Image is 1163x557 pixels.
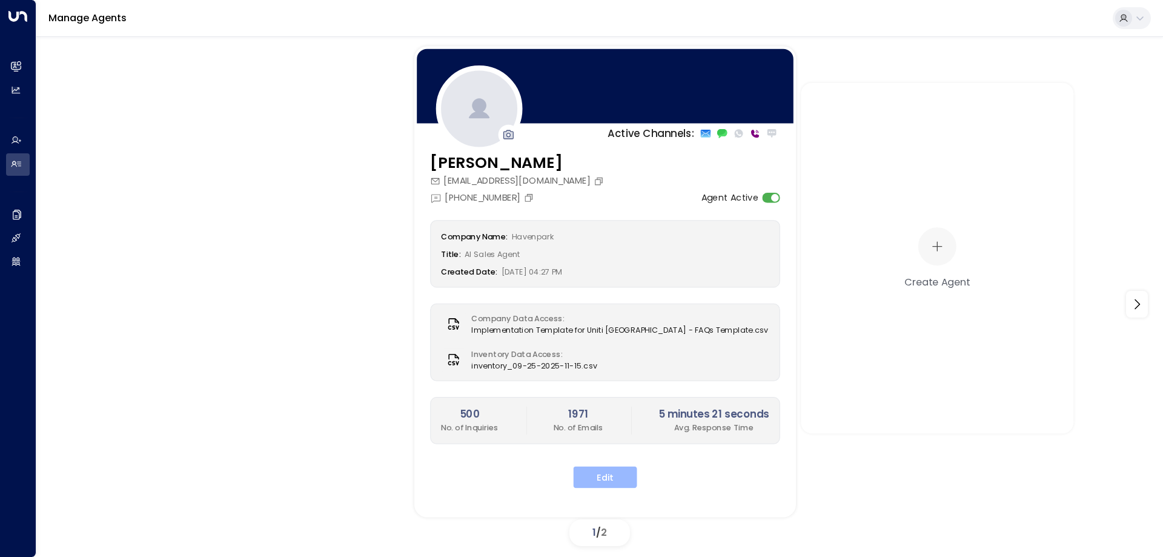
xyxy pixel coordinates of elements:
[502,267,562,278] span: [DATE] 04:27 PM
[554,422,603,433] p: No. of Emails
[472,360,598,372] span: inventory_09-25-2025-11-15.csv
[430,152,607,175] h3: [PERSON_NAME]
[472,313,763,324] label: Company Data Access:
[48,11,127,25] a: Manage Agents
[569,519,630,546] div: /
[524,192,537,202] button: Copy
[472,324,769,336] span: Implementation Template for Uniti [GEOGRAPHIC_DATA] - FAQs Template.csv
[601,525,607,539] span: 2
[512,231,554,242] span: Havenpark
[472,349,591,360] label: Inventory Data Access:
[441,407,499,422] h2: 500
[592,525,596,539] span: 1
[430,175,607,188] div: [EMAIL_ADDRESS][DOMAIN_NAME]
[441,267,497,278] label: Created Date:
[430,191,537,204] div: [PHONE_NUMBER]
[441,231,508,242] label: Company Name:
[594,176,607,186] button: Copy
[701,191,759,204] label: Agent Active
[465,248,520,259] span: AI Sales Agent
[554,407,603,422] h2: 1971
[658,407,769,422] h2: 5 minutes 21 seconds
[574,467,637,489] button: Edit
[658,422,769,433] p: Avg. Response Time
[441,422,499,433] p: No. of Inquiries
[441,248,461,259] label: Title:
[904,275,970,289] div: Create Agent
[608,126,694,141] p: Active Channels:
